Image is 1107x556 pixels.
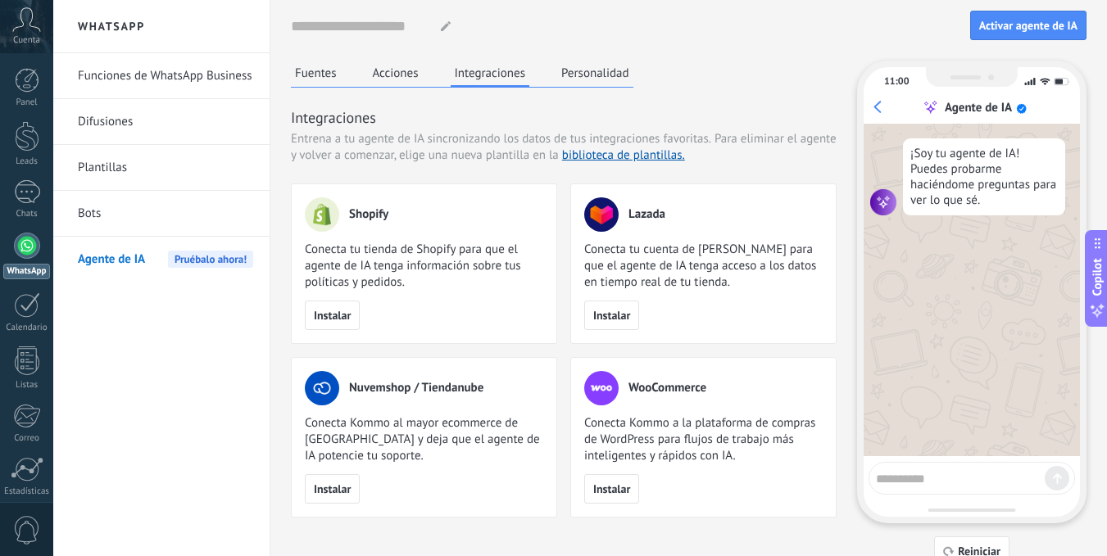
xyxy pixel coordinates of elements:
button: Instalar [305,474,360,504]
span: Pruébalo ahora! [168,251,253,268]
span: Lazada [628,206,665,223]
span: Conecta tu cuenta de [PERSON_NAME] para que el agente de IA tenga acceso a los datos en tiempo re... [584,242,823,291]
button: Activar agente de IA [970,11,1087,40]
a: biblioteca de plantillas. [562,147,685,163]
a: Bots [78,191,253,237]
span: Entrena a tu agente de IA sincronizando los datos de tus integraciones favoritas. [291,131,711,147]
img: agent icon [870,189,896,215]
div: Listas [3,380,51,391]
span: Conecta Kommo a la plataforma de compras de WordPress para flujos de trabajo más inteligentes y r... [584,415,823,464]
a: Agente de IAPruébalo ahora! [78,237,253,283]
h3: Integraciones [291,107,837,128]
li: Agente de IA [53,237,270,282]
li: Plantillas [53,145,270,191]
li: Funciones de WhatsApp Business [53,53,270,99]
button: Instalar [584,301,639,330]
a: Funciones de WhatsApp Business [78,53,253,99]
a: Difusiones [78,99,253,145]
div: Correo [3,433,51,444]
span: WooCommerce [628,380,706,396]
button: Acciones [369,61,423,85]
button: Personalidad [557,61,633,85]
div: WhatsApp [3,264,50,279]
div: Agente de IA [945,100,1012,115]
span: Copilot [1089,258,1105,296]
button: Instalar [305,301,360,330]
button: Fuentes [291,61,341,85]
span: Conecta Kommo al mayor ecommerce de [GEOGRAPHIC_DATA] y deja que el agente de IA potencie tu sopo... [305,415,543,464]
div: Chats [3,209,51,219]
div: 11:00 [884,75,909,88]
span: Instalar [593,310,630,321]
li: Bots [53,191,270,237]
li: Difusiones [53,99,270,145]
div: Panel [3,97,51,108]
div: Calendario [3,323,51,333]
span: Shopify [349,206,388,223]
span: Nuvemshop / Tiendanube [349,380,483,396]
div: Leads [3,156,51,167]
button: Instalar [584,474,639,504]
span: Cuenta [13,35,40,46]
span: Instalar [314,483,351,495]
div: Estadísticas [3,486,51,497]
span: Activar agente de IA [979,20,1078,31]
span: Agente de IA [78,237,145,283]
span: Para eliminar el agente y volver a comenzar, elige una nueva plantilla en la [291,131,837,163]
button: Integraciones [451,61,530,88]
span: Conecta tu tienda de Shopify para que el agente de IA tenga información sobre tus políticas y ped... [305,242,543,291]
div: ¡Soy tu agente de IA! Puedes probarme haciéndome preguntas para ver lo que sé. [903,138,1065,215]
a: Plantillas [78,145,253,191]
span: Instalar [593,483,630,495]
span: Instalar [314,310,351,321]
